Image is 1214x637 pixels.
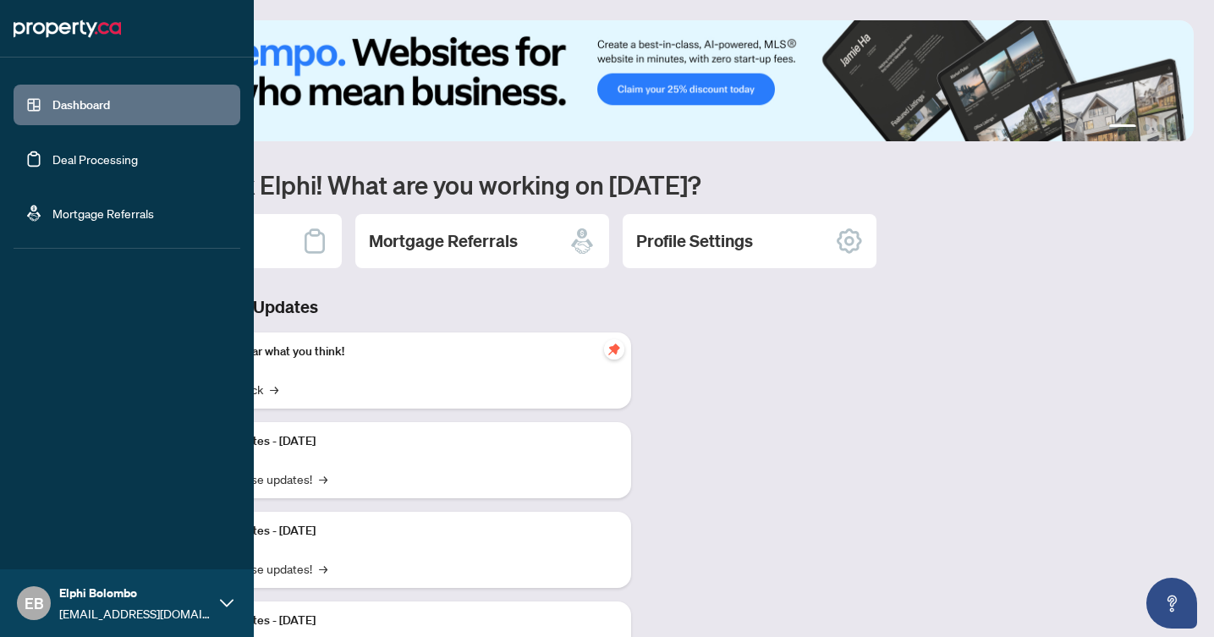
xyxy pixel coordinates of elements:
a: Dashboard [52,97,110,113]
button: Open asap [1146,578,1197,629]
img: Slide 0 [88,20,1194,141]
p: Platform Updates - [DATE] [178,432,618,451]
button: 1 [1109,124,1136,131]
h1: Welcome back Elphi! What are you working on [DATE]? [88,168,1194,200]
button: 2 [1143,124,1150,131]
span: [EMAIL_ADDRESS][DOMAIN_NAME] [59,604,211,623]
span: → [270,380,278,398]
span: EB [25,591,44,615]
h2: Profile Settings [636,229,753,253]
p: Platform Updates - [DATE] [178,522,618,541]
span: Elphi Bolombo [59,584,211,602]
a: Mortgage Referrals [52,206,154,221]
span: pushpin [604,339,624,360]
img: logo [14,15,121,42]
button: 4 [1170,124,1177,131]
p: We want to hear what you think! [178,343,618,361]
h2: Mortgage Referrals [369,229,518,253]
a: Deal Processing [52,151,138,167]
p: Platform Updates - [DATE] [178,612,618,630]
button: 3 [1156,124,1163,131]
h3: Brokerage & Industry Updates [88,295,631,319]
span: → [319,559,327,578]
span: → [319,470,327,488]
